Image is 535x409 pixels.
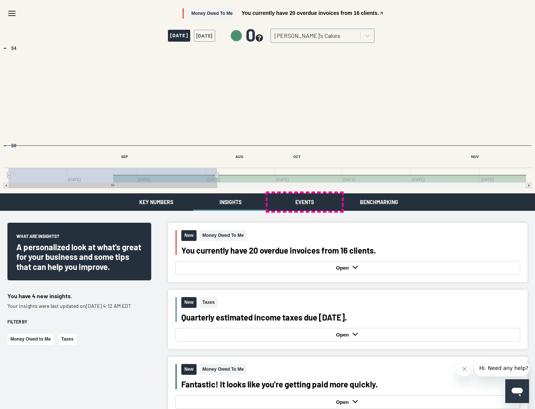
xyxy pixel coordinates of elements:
[471,155,479,159] text: NOV
[236,155,243,159] text: AUG
[11,46,16,51] text: $4
[16,242,142,271] div: A personalized look at what's great for your business and some tips that can help you improve.
[342,193,416,211] button: Benchmarking
[168,30,190,42] span: [DATE]
[336,399,351,405] strong: Open
[475,360,529,376] iframe: Message from company
[181,379,520,389] div: Fantastic! It looks like you're getting paid more quickly.
[58,334,77,345] button: Taxes
[336,332,351,338] strong: Open
[505,379,529,403] iframe: Button to launch messaging window
[246,26,263,44] span: 0
[188,8,236,19] span: Money Owed To Me
[168,223,528,282] button: NewMoney Owed To MeYou currently have 20 overdue invoices from 16 clients.Open
[168,290,528,349] button: NewTaxesQuarterly estimated income taxes due [DATE].Open
[7,334,54,345] button: Money Owed to Me
[181,364,197,375] span: New
[181,297,197,308] span: New
[267,193,342,211] button: Events
[7,292,72,299] span: You have 4 new insights.
[16,233,59,242] span: What are insights?
[7,9,16,18] svg: Menu
[181,245,520,255] div: You currently have 20 overdue invoices from 16 clients.
[7,319,151,325] div: Filter by
[336,265,351,271] strong: Open
[200,364,247,375] span: Money Owed To Me
[193,193,267,211] button: Insights
[241,10,379,16] span: You currently have 20 overdue invoices from 16 clients.
[457,361,472,376] iframe: Close message
[7,302,151,310] p: Your insights were last updated on [DATE] 4:12 AM EDT
[181,230,197,241] span: New
[293,155,301,159] text: OCT
[181,312,520,322] div: Quarterly estimated income taxes due [DATE].
[200,230,247,241] span: Money Owed To Me
[194,30,215,42] button: [DATE]
[121,155,128,159] text: SEP
[200,297,218,308] span: Taxes
[182,8,384,19] button: Money Owed To MeYou currently have 20 overdue invoices from 16 clients.
[256,34,263,43] button: see more about your cashflow projection
[3,145,528,146] g: Past/Projected Data, series 1 of 4 with 93 data points. Y axis, values. X axis, Time.
[119,193,193,211] button: Key Numbers
[11,143,16,148] text: $0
